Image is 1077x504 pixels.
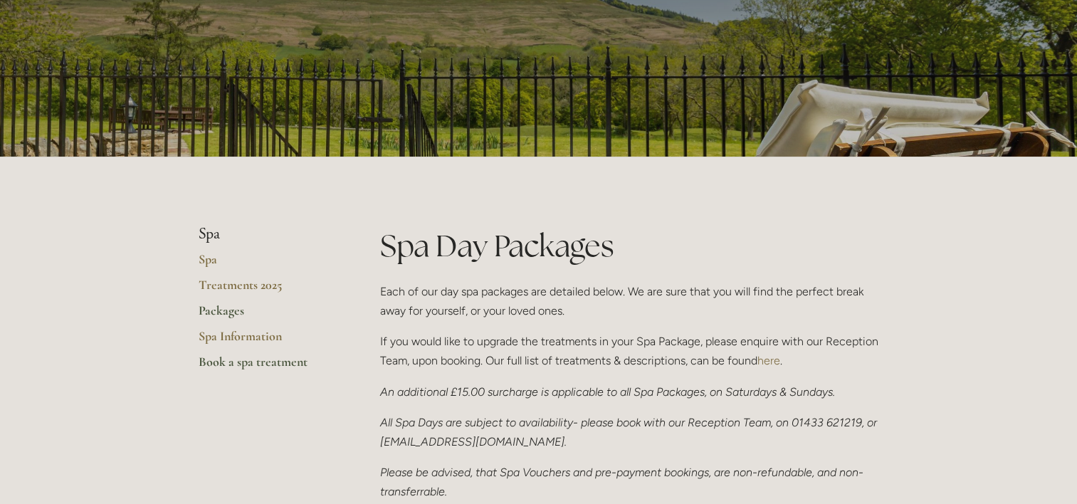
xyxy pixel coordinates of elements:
[380,385,835,399] em: An additional £15.00 surcharge is applicable to all Spa Packages, on Saturdays & Sundays.
[199,277,335,303] a: Treatments 2025
[199,354,335,379] a: Book a spa treatment
[757,354,780,367] a: here
[199,328,335,354] a: Spa Information
[199,225,335,243] li: Spa
[380,282,879,320] p: Each of our day spa packages are detailed below. We are sure that you will find the perfect break...
[199,251,335,277] a: Spa
[380,225,879,267] h1: Spa Day Packages
[380,332,879,370] p: If you would like to upgrade the treatments in your Spa Package, please enquire with our Receptio...
[380,466,863,498] em: Please be advised, that Spa Vouchers and pre-payment bookings, are non-refundable, and non-transf...
[380,416,880,448] em: All Spa Days are subject to availability- please book with our Reception Team, on 01433 621219, o...
[199,303,335,328] a: Packages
